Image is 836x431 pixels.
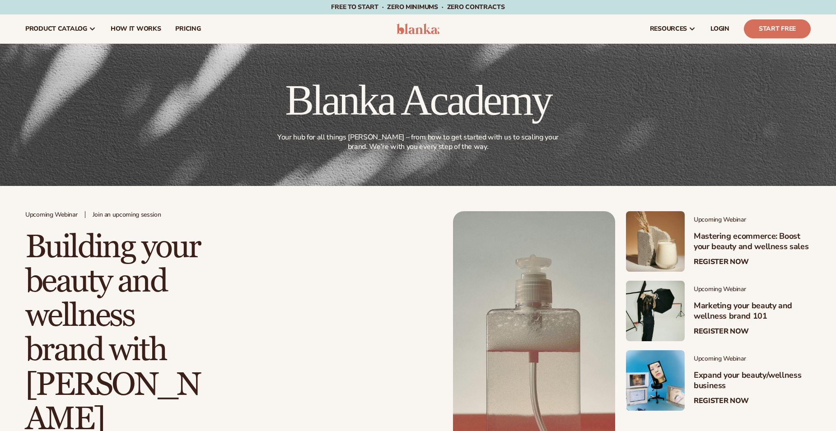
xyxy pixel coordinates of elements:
[18,14,103,43] a: product catalog
[694,327,749,336] a: Register Now
[93,211,161,219] span: Join an upcoming session
[744,19,811,38] a: Start Free
[650,25,687,32] span: resources
[694,231,811,252] h3: Mastering ecommerce: Boost your beauty and wellness sales
[331,3,504,11] span: Free to start · ZERO minimums · ZERO contracts
[168,14,208,43] a: pricing
[25,211,78,219] span: Upcoming Webinar
[272,79,564,122] h1: Blanka Academy
[643,14,703,43] a: resources
[703,14,737,43] a: LOGIN
[694,216,811,224] span: Upcoming Webinar
[274,133,562,152] p: Your hub for all things [PERSON_NAME] – from how to get started with us to scaling your brand. We...
[25,25,87,32] span: product catalog
[694,258,749,266] a: Register Now
[694,286,811,293] span: Upcoming Webinar
[397,23,439,34] img: logo
[694,397,749,405] a: Register Now
[175,25,201,32] span: pricing
[103,14,168,43] a: How It Works
[694,301,811,322] h3: Marketing your beauty and wellness brand 101
[710,25,729,32] span: LOGIN
[694,355,811,363] span: Upcoming Webinar
[694,370,811,391] h3: Expand your beauty/wellness business
[111,25,161,32] span: How It Works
